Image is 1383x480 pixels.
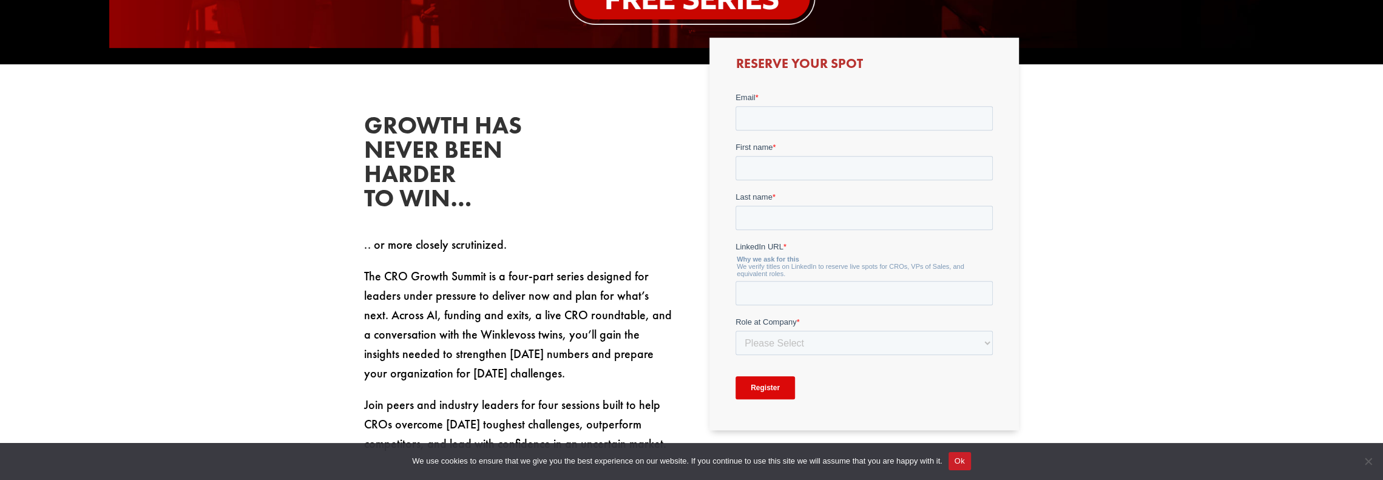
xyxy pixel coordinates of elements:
[735,92,993,410] iframe: Form 0
[735,57,993,76] h3: Reserve Your Spot
[364,397,666,451] span: Join peers and industry leaders for four sessions built to help CROs overcome [DATE] toughest cha...
[1362,455,1374,467] span: No
[412,455,942,467] span: We use cookies to ensure that we give you the best experience on our website. If you continue to ...
[364,268,672,381] span: The CRO Growth Summit is a four-part series designed for leaders under pressure to deliver now an...
[364,237,507,252] span: .. or more closely scrutinized.
[948,452,971,470] button: Ok
[364,113,546,217] h2: Growth has never been harder to win…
